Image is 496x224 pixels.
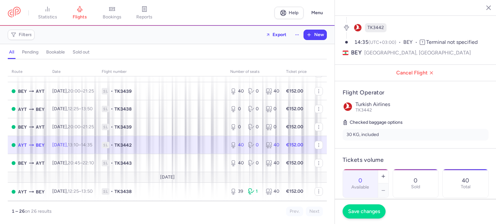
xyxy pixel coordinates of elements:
strong: €152.00 [286,88,303,94]
div: 0 [266,124,278,130]
button: Export [262,30,291,40]
time: 14:35 [81,142,92,148]
button: Save changes [343,204,386,219]
span: 1L [102,142,109,148]
span: 1L [102,124,109,130]
h4: sold out [73,49,89,55]
time: 21:25 [83,88,94,94]
a: Help [274,7,304,19]
span: Save changes [348,209,380,214]
span: BEY [36,188,45,195]
span: AYT [18,141,27,149]
span: – [68,189,93,194]
time: 20:00 [68,124,80,130]
h4: Tickets volume [343,156,489,164]
span: Terminal not specified [426,39,478,45]
span: TK3442 [114,142,132,148]
span: – [68,88,94,94]
span: bookings [103,14,121,20]
span: TK3439 [114,124,132,130]
span: flights [73,14,87,20]
span: BEY [18,123,27,131]
div: 1 [248,188,261,195]
strong: €152.00 [286,160,303,166]
span: Help [289,10,298,15]
a: statistics [31,6,64,20]
span: [DATE], [52,160,94,166]
p: 0 [414,177,418,184]
span: [DATE], [52,142,92,148]
strong: €152.00 [286,106,303,112]
strong: €152.00 [286,189,303,194]
span: [GEOGRAPHIC_DATA], [GEOGRAPHIC_DATA] [364,49,471,57]
button: Next [306,207,323,216]
p: 40 [462,177,469,184]
span: • [111,88,113,94]
p: Turkish Airlines [356,102,489,107]
span: [DATE] [160,175,175,180]
span: 1L [102,106,109,112]
time: 20:00 [68,88,80,94]
a: bookings [96,6,128,20]
span: BEY [18,88,27,95]
button: Filters [8,30,34,40]
span: TK3439 [114,88,132,94]
span: • [111,106,113,112]
span: Export [273,32,286,37]
span: AYT [36,160,45,167]
span: • [111,124,113,130]
time: 14:35 [354,39,368,45]
span: TK3438 [114,188,132,195]
div: 40 [266,188,278,195]
img: Turkish Airlines logo [343,102,353,112]
h4: all [9,49,14,55]
p: Total [461,184,470,190]
span: AYT [36,123,45,131]
time: 13:10 [68,142,78,148]
div: 0 [248,106,261,112]
time: 13:50 [81,189,93,194]
span: Cancel Flight [340,70,491,76]
li: 30 KG, included [343,129,489,141]
span: AYT [18,106,27,113]
div: 40 [230,88,243,94]
time: 12:25 [68,189,79,194]
span: statistics [38,14,57,20]
span: – [68,142,92,148]
time: 13:50 [81,106,93,112]
span: [DATE], [52,88,94,94]
div: 0 [230,124,243,130]
div: 0 [248,88,261,94]
strong: €152.00 [286,142,303,148]
div: 40 [230,160,243,166]
time: 22:10 [83,160,94,166]
span: Filters [19,32,32,37]
div: 0 [248,160,261,166]
div: 39 [230,188,243,195]
div: 40 [230,142,243,148]
time: 12:25 [68,106,79,112]
figure: TK airline logo [353,23,362,32]
span: – [68,106,93,112]
span: New [314,32,324,37]
div: 0 [266,106,278,112]
span: AYT [36,88,45,95]
button: Prev. [286,207,303,216]
span: BEY [36,106,45,113]
span: TK3438 [114,106,132,112]
th: Flight number [98,67,226,77]
strong: 1 – 26 [12,209,25,214]
h4: Flight Operator [343,89,489,96]
h4: pending [22,49,38,55]
span: 1L [102,188,109,195]
div: 40 [266,142,278,148]
th: Ticket price [282,67,311,77]
h4: bookable [46,49,65,55]
span: TK3443 [114,160,132,166]
div: 0 [230,106,243,112]
span: TK3442 [356,107,372,113]
span: • [111,142,113,148]
span: (UTC+03:00) [368,40,396,45]
button: Menu [307,7,327,19]
h5: Checked baggage options [343,119,489,126]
